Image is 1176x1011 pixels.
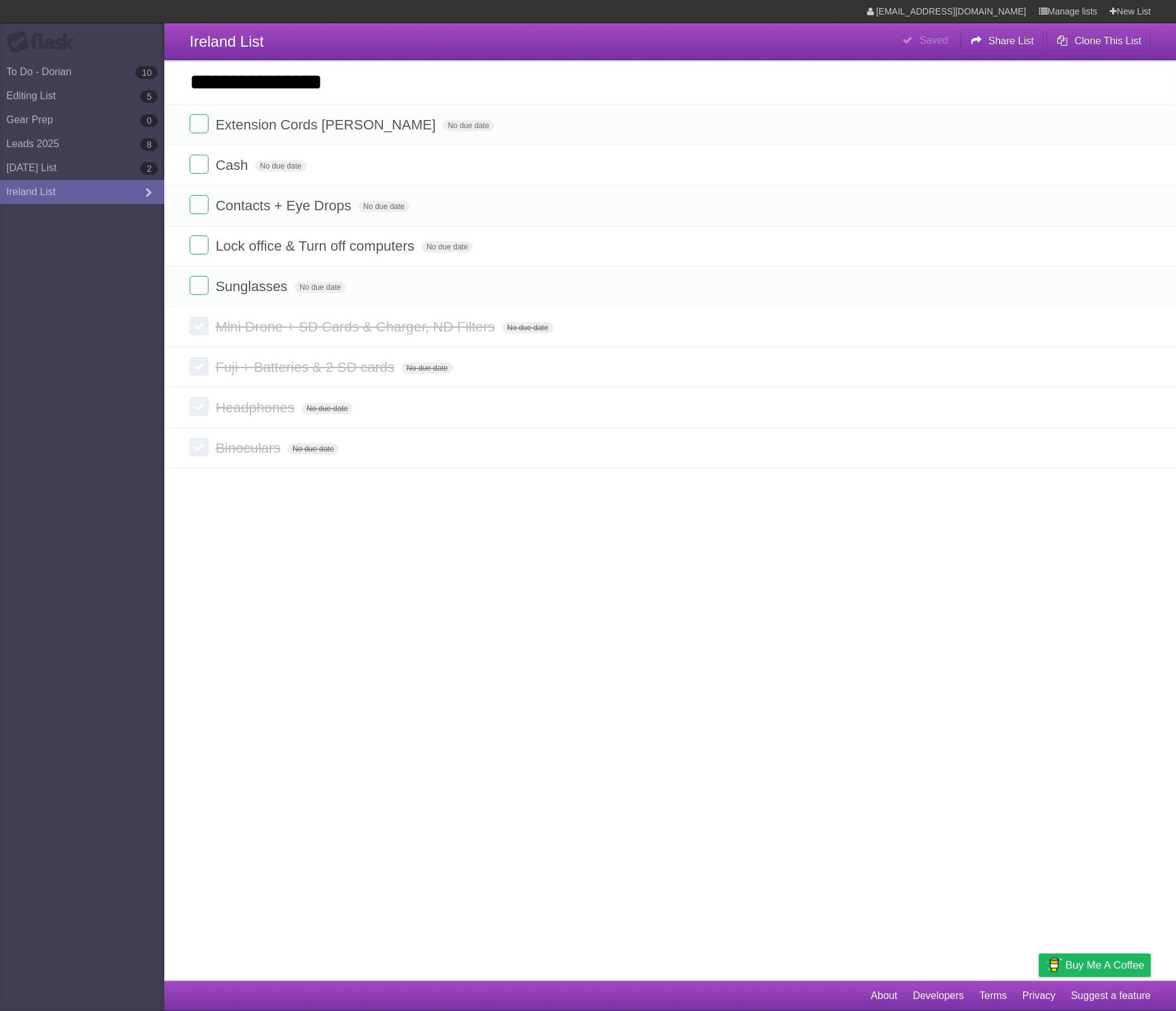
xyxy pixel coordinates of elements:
[140,162,158,175] b: 2
[301,403,353,414] span: No due date
[358,201,409,212] span: No due date
[961,30,1044,52] button: Share List
[215,440,284,456] span: Binoculars
[988,35,1034,46] b: Share List
[140,138,158,151] b: 8
[1045,954,1062,976] img: Buy me a coffee
[1074,35,1141,46] b: Clone This List
[190,438,209,457] label: Done
[215,117,439,133] span: Extension Cords [PERSON_NAME]
[401,362,452,374] span: No due date
[190,357,209,376] label: Done
[215,359,397,375] span: Fuji + Batteries & 2 SD cards
[215,198,355,213] span: Contacts + Eye Drops
[190,114,209,133] label: Done
[135,66,158,79] b: 10
[919,35,948,45] b: Saved
[140,114,158,127] b: 0
[190,155,209,174] label: Done
[421,241,473,253] span: No due date
[502,322,553,333] span: No due date
[215,400,298,416] span: Headphones
[1071,984,1151,1008] a: Suggest a feature
[215,157,251,173] span: Cash
[1022,984,1055,1008] a: Privacy
[215,238,418,254] span: Lock office & Turn off computers
[1046,30,1151,52] button: Clone This List
[215,278,291,294] span: Sunglasses
[979,984,1007,1008] a: Terms
[1065,954,1144,976] span: Buy me a coffee
[6,31,82,54] div: Flask
[443,120,494,131] span: No due date
[1039,954,1151,977] a: Buy me a coffee
[871,984,897,1008] a: About
[255,160,306,172] span: No due date
[140,90,158,103] b: 5
[294,282,346,293] span: No due date
[912,984,964,1008] a: Developers
[190,397,209,416] label: Done
[190,33,264,50] span: Ireland List
[190,236,209,254] label: Done
[215,319,498,335] span: Mini Drone + SD Cards & Charger, ND Filters
[190,316,209,335] label: Done
[190,276,209,295] label: Done
[190,195,209,214] label: Done
[288,443,339,455] span: No due date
